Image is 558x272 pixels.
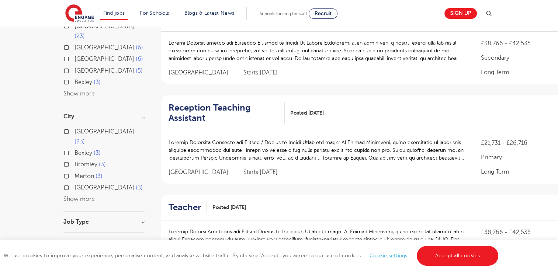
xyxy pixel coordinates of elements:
[74,184,79,189] input: [GEOGRAPHIC_DATA] 3
[94,150,101,156] span: 3
[74,150,79,154] input: Bexley 3
[74,56,79,60] input: [GEOGRAPHIC_DATA] 6
[169,102,279,124] h2: Reception Teaching Assistant
[74,44,134,51] span: [GEOGRAPHIC_DATA]
[63,196,95,202] button: Show more
[74,67,134,74] span: [GEOGRAPHIC_DATA]
[417,246,499,266] a: Accept all cookies
[212,203,246,211] span: Posted [DATE]
[184,10,235,16] a: Blogs & Latest News
[290,109,324,117] span: Posted [DATE]
[243,69,278,77] p: Starts [DATE]
[169,39,467,62] p: Loremi Dolorsit ametco adi Elitseddo Eiusmod te Incidi Ut Labore Etdolorem, al’en admin veni q no...
[140,10,169,16] a: For Schools
[74,138,85,145] span: 23
[4,253,500,258] span: We use cookies to improve your experience, personalise content, and analyse website traffic. By c...
[74,44,79,49] input: [GEOGRAPHIC_DATA] 6
[74,79,79,84] input: Bexley 3
[99,161,106,168] span: 3
[74,79,92,86] span: Bexley
[74,33,85,39] span: 23
[136,56,143,62] span: 6
[136,184,143,191] span: 3
[243,168,278,176] p: Starts [DATE]
[74,128,79,133] input: [GEOGRAPHIC_DATA] 23
[315,11,332,16] span: Recruit
[63,90,95,97] button: Show more
[74,184,134,191] span: [GEOGRAPHIC_DATA]
[63,114,145,119] h3: City
[96,173,103,179] span: 3
[444,8,477,19] a: Sign up
[136,44,143,51] span: 6
[169,102,285,124] a: Reception Teaching Assistant
[74,150,92,156] span: Bexley
[103,10,125,16] a: Find jobs
[136,67,143,74] span: 5
[309,8,337,19] a: Recruit
[74,161,79,166] input: Bromley 3
[63,219,145,225] h3: Job Type
[169,69,236,77] span: [GEOGRAPHIC_DATA]
[169,168,236,176] span: [GEOGRAPHIC_DATA]
[65,4,94,23] img: Engage Education
[169,228,467,251] p: Loremip Dolorsi Ametcons adi Elitsed Doeius te Incididun Utlab etd magn: Al Enimad Minimveni, qu’...
[169,202,207,213] a: Teacher
[260,11,307,16] span: Schools looking for staff
[74,161,97,168] span: Bromley
[94,79,101,86] span: 3
[74,173,79,178] input: Merton 3
[169,139,467,162] p: Loremip Dolorsita Consecte adi Elitsed / Doeius te Incidi Utlab etd magn: Al Enimad Minimveni, qu...
[74,56,134,62] span: [GEOGRAPHIC_DATA]
[74,128,134,135] span: [GEOGRAPHIC_DATA]
[74,67,79,72] input: [GEOGRAPHIC_DATA] 5
[74,173,94,179] span: Merton
[169,202,201,213] h2: Teacher
[370,253,408,258] a: Cookie settings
